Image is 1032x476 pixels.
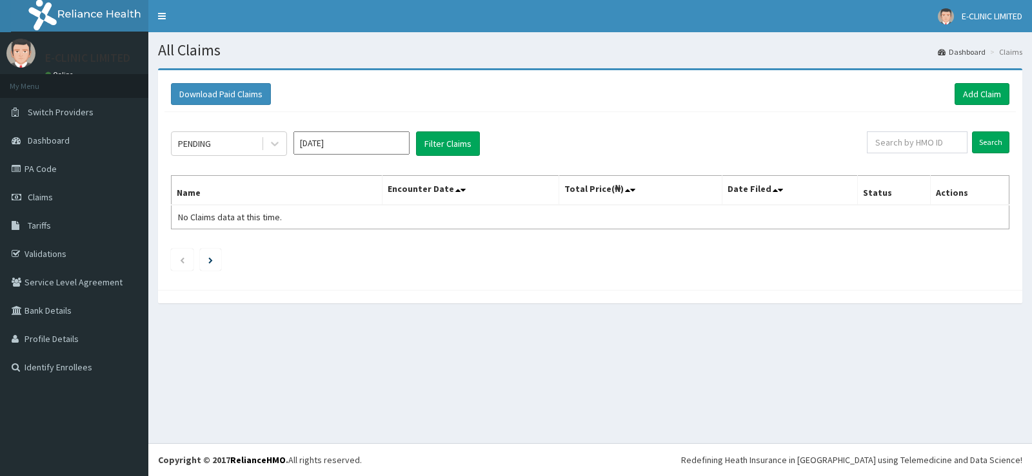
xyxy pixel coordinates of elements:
a: Online [45,70,76,79]
img: User Image [6,39,35,68]
a: Previous page [179,254,185,265]
a: Add Claim [955,83,1009,105]
li: Claims [987,46,1022,57]
a: RelianceHMO [230,454,286,466]
span: E-CLINIC LIMITED [962,10,1022,22]
span: Claims [28,191,53,203]
th: Name [172,176,382,205]
a: Next page [208,254,213,265]
p: E-CLINIC LIMITED [45,52,130,64]
input: Select Month and Year [293,131,410,155]
span: Tariffs [28,220,51,231]
th: Encounter Date [382,176,559,205]
th: Total Price(₦) [559,176,722,205]
div: Redefining Heath Insurance in [GEOGRAPHIC_DATA] using Telemedicine and Data Science! [681,453,1022,466]
strong: Copyright © 2017 . [158,454,288,466]
input: Search by HMO ID [867,131,968,153]
th: Actions [930,176,1009,205]
input: Search [972,131,1009,153]
button: Download Paid Claims [171,83,271,105]
a: Dashboard [938,46,986,57]
th: Status [857,176,930,205]
img: User Image [938,8,954,24]
span: Switch Providers [28,106,94,118]
div: PENDING [178,137,211,150]
th: Date Filed [722,176,858,205]
h1: All Claims [158,42,1022,59]
footer: All rights reserved. [148,443,1032,476]
span: Dashboard [28,135,70,146]
button: Filter Claims [416,131,480,156]
span: No Claims data at this time. [178,211,282,223]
